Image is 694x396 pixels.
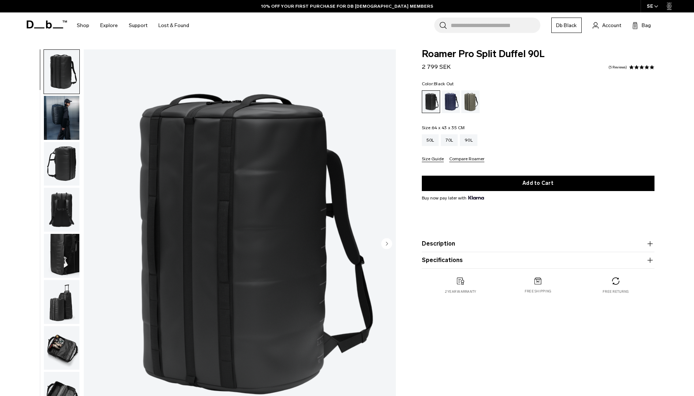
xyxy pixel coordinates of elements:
[551,18,582,33] a: Db Black
[158,12,189,38] a: Lost & Found
[71,12,195,38] nav: Main Navigation
[381,238,392,250] button: Next slide
[445,289,476,294] p: 2 year warranty
[44,50,79,94] img: Roamer Pro Split Duffel 90L Black Out
[468,196,484,199] img: {"height" => 20, "alt" => "Klarna"}
[460,134,477,146] a: 90L
[44,187,80,232] button: Roamer Pro Split Duffel 90L Black Out
[422,82,454,86] legend: Color:
[422,63,451,70] span: 2 799 SEK
[602,22,621,29] span: Account
[77,12,89,38] a: Shop
[422,239,654,248] button: Description
[44,96,80,140] button: Roamer Pro Split Duffel 90L Black Out
[422,134,439,146] a: 50L
[632,21,651,30] button: Bag
[434,81,454,86] span: Black Out
[608,66,627,69] a: 5 reviews
[44,49,80,94] button: Roamer Pro Split Duffel 90L Black Out
[422,126,465,130] legend: Size:
[422,176,654,191] button: Add to Cart
[422,157,444,162] button: Size Guide
[525,289,551,294] p: Free shipping
[44,280,79,324] img: Roamer Pro Split Duffel 90L Black Out
[100,12,118,38] a: Explore
[44,142,80,186] button: Roamer Pro Split Duffel 90L Black Out
[441,134,458,146] a: 70L
[44,142,79,186] img: Roamer Pro Split Duffel 90L Black Out
[44,96,79,140] img: Roamer Pro Split Duffel 90L Black Out
[44,280,80,324] button: Roamer Pro Split Duffel 90L Black Out
[449,157,484,162] button: Compare Roamer
[261,3,433,10] a: 10% OFF YOUR FIRST PURCHASE FOR DB [DEMOGRAPHIC_DATA] MEMBERS
[461,90,480,113] a: Forest Green
[422,195,484,201] span: Buy now pay later with
[44,234,79,278] img: Roamer Pro Split Duffel 90L Black Out
[442,90,460,113] a: Blue Hour
[642,22,651,29] span: Bag
[422,49,654,59] span: Roamer Pro Split Duffel 90L
[422,90,440,113] a: Black Out
[129,12,147,38] a: Support
[44,326,79,370] img: Roamer Pro Split Duffel 90L Black Out
[44,188,79,232] img: Roamer Pro Split Duffel 90L Black Out
[44,326,80,370] button: Roamer Pro Split Duffel 90L Black Out
[603,289,629,294] p: Free returns
[44,234,80,278] button: Roamer Pro Split Duffel 90L Black Out
[432,125,465,130] span: 64 x 43 x 35 CM
[422,256,654,265] button: Specifications
[593,21,621,30] a: Account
